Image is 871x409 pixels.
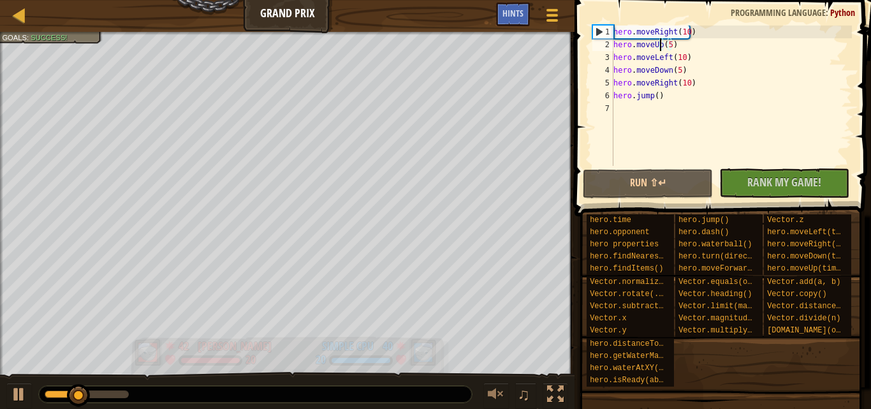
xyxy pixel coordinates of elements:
[590,216,631,225] span: hero.time
[678,240,752,249] span: hero.waterball()
[590,264,663,273] span: hero.findItems()
[316,355,326,366] div: 20
[590,302,686,311] span: Vector.subtract(a, b)
[31,33,67,41] span: Success!
[767,290,827,299] span: Vector.copy()
[590,278,673,286] span: Vector.normalize()
[380,338,393,350] div: 40
[678,290,752,299] span: Vector.heading()
[767,216,804,225] span: Vector.z
[678,302,756,311] span: Vector.limit(max)
[6,383,32,409] button: Ctrl + P: Play
[830,6,855,19] span: Python
[179,338,191,350] div: 42
[592,64,613,77] div: 4
[27,33,31,41] span: :
[592,77,613,89] div: 5
[590,364,682,373] span: hero.waterAtXY(x, y)
[590,290,673,299] span: Vector.rotate(...)
[590,314,627,323] span: Vector.x
[678,314,761,323] span: Vector.magnitude()
[592,89,613,102] div: 6
[678,228,729,237] span: hero.dash()
[590,252,691,261] span: hero.findNearestItem()
[767,240,863,249] span: hero.moveRight(times)
[678,278,770,286] span: Vector.equals(other)
[767,326,859,335] span: [DOMAIN_NAME](other)
[767,264,850,273] span: hero.moveUp(times)
[590,228,650,237] span: hero.opponent
[678,216,729,225] span: hero.jump()
[767,228,859,237] span: hero.moveLeft(times)
[198,338,272,355] div: [PERSON_NAME]
[483,383,509,409] button: Adjust volume
[2,33,27,41] span: Goals
[592,102,613,115] div: 7
[583,169,713,198] button: Run ⇧↵
[731,6,826,19] span: Programming language
[678,252,770,261] span: hero.turn(direction)
[518,385,531,404] span: ♫
[678,326,761,335] span: Vector.multiply(n)
[767,302,868,311] span: Vector.distance(other)
[590,339,696,348] span: hero.distanceTo(target)
[590,326,627,335] span: Vector.y
[719,168,849,198] button: Rank My Game!
[245,355,256,366] div: 20
[502,7,523,19] span: Hints
[543,383,568,409] button: Toggle fullscreen
[767,278,840,286] span: Vector.add(a, b)
[408,339,436,366] img: thang_avatar_frame.png
[593,26,613,38] div: 1
[826,6,830,19] span: :
[590,352,673,361] span: hero.getWaterMap()
[515,383,537,409] button: ♫
[767,252,859,261] span: hero.moveDown(times)
[135,339,163,366] img: thang_avatar_frame.png
[592,38,613,51] div: 2
[592,51,613,64] div: 3
[590,376,686,385] span: hero.isReady(ability)
[767,314,840,323] span: Vector.divide(n)
[322,338,374,355] div: Simple CPU
[590,240,659,249] span: hero properties
[536,3,568,33] button: Show game menu
[747,174,821,190] span: Rank My Game!
[678,264,784,273] span: hero.moveForward(times)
